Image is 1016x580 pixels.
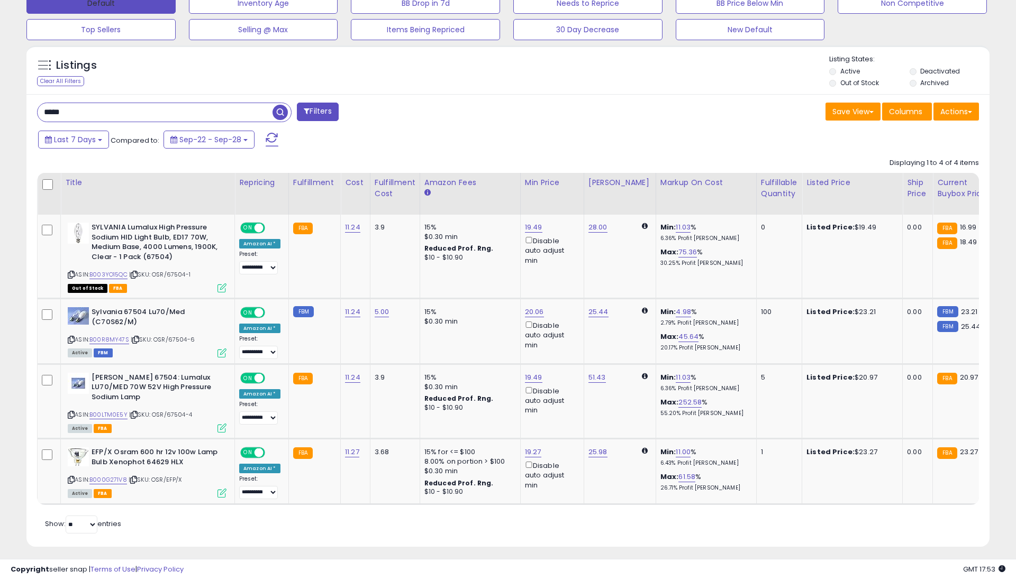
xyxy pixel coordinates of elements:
span: 18.49 [960,237,977,247]
button: Top Sellers [26,19,176,40]
span: Sep-22 - Sep-28 [179,134,241,145]
a: 19.27 [525,447,541,457]
label: Active [840,67,860,76]
span: FBA [109,284,127,293]
span: ON [241,373,255,382]
div: $23.21 [806,307,894,317]
img: 311hhParnhL._SL40_.jpg [68,373,89,394]
div: Displaying 1 to 4 of 4 items [890,158,979,168]
a: 11.24 [345,372,360,383]
div: seller snap | | [11,565,184,575]
img: 41-NUm3yECL._SL40_.jpg [68,447,89,466]
p: 6.36% Profit [PERSON_NAME] [660,385,748,392]
a: 11.03 [676,222,691,233]
a: 5.00 [375,307,389,317]
a: B00R8MY47S [89,335,129,344]
div: 0.00 [907,223,924,232]
div: $10 - $10.90 [424,487,512,496]
a: Privacy Policy [137,564,184,574]
div: Title [65,177,230,188]
small: FBA [293,223,313,234]
div: Fulfillable Quantity [761,177,797,199]
b: Reduced Prof. Rng. [424,478,494,487]
b: Listed Price: [806,447,855,457]
b: Min: [660,447,676,457]
small: FBM [937,306,958,317]
span: All listings currently available for purchase on Amazon [68,348,92,357]
div: $0.30 min [424,466,512,476]
a: 51.43 [588,372,606,383]
div: Fulfillment [293,177,336,188]
span: ON [241,308,255,317]
button: Filters [297,103,338,121]
button: 30 Day Decrease [513,19,663,40]
div: Fulfillment Cost [375,177,415,199]
b: Sylvania 67504 Lu70/Med (C70S62/M) [92,307,220,329]
span: OFF [264,308,280,317]
div: Disable auto adjust min [525,459,576,490]
small: FBM [293,306,314,317]
span: Columns [889,106,922,117]
button: Columns [882,103,932,121]
span: Compared to: [111,135,159,145]
div: % [660,332,748,352]
b: Listed Price: [806,307,855,317]
div: $10 - $10.90 [424,403,512,412]
div: % [660,398,748,417]
span: 23.27 [960,447,978,457]
div: Preset: [239,475,280,499]
a: B000G271V8 [89,475,127,484]
div: Amazon AI * [239,324,280,333]
th: The percentage added to the cost of goods (COGS) that forms the calculator for Min & Max prices. [656,173,756,215]
p: 26.71% Profit [PERSON_NAME] [660,484,748,492]
a: Terms of Use [90,564,135,574]
b: Max: [660,247,679,257]
small: FBA [293,447,313,459]
div: $23.27 [806,447,894,457]
p: 55.20% Profit [PERSON_NAME] [660,410,748,417]
span: All listings that are currently out of stock and unavailable for purchase on Amazon [68,284,107,293]
span: 20.97 [960,372,978,382]
span: | SKU: OSR/67504-6 [131,335,195,344]
div: Amazon AI * [239,389,280,399]
span: 16.99 [960,222,977,232]
span: OFF [264,373,280,382]
div: Amazon AI * [239,239,280,248]
span: ON [241,224,255,233]
span: Show: entries [45,519,121,529]
div: Ship Price [907,177,928,199]
span: Last 7 Days [54,134,96,145]
a: 11.24 [345,222,360,233]
a: 11.27 [345,447,359,457]
label: Archived [920,78,949,87]
p: 6.43% Profit [PERSON_NAME] [660,459,748,467]
img: 31e-9BckL6S._SL40_.jpg [68,223,89,244]
div: 15% [424,307,512,317]
a: 28.00 [588,222,607,233]
div: Min Price [525,177,579,188]
div: $0.30 min [424,232,512,242]
b: Min: [660,307,676,317]
label: Out of Stock [840,78,879,87]
div: 3.9 [375,373,412,382]
div: % [660,373,748,392]
div: % [660,307,748,327]
span: FBA [94,489,112,498]
div: $20.97 [806,373,894,382]
a: 25.44 [588,307,609,317]
small: FBA [937,237,957,249]
div: [PERSON_NAME] [588,177,651,188]
span: OFF [264,224,280,233]
div: 0.00 [907,307,924,317]
div: 0.00 [907,373,924,382]
span: FBA [94,424,112,433]
a: 11.24 [345,307,360,317]
div: Disable auto adjust min [525,235,576,265]
div: Markup on Cost [660,177,752,188]
div: Current Buybox Price [937,177,992,199]
div: 15% for <= $100 [424,447,512,457]
div: Clear All Filters [37,76,84,86]
strong: Copyright [11,564,49,574]
small: FBA [293,373,313,384]
button: Sep-22 - Sep-28 [164,131,255,149]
